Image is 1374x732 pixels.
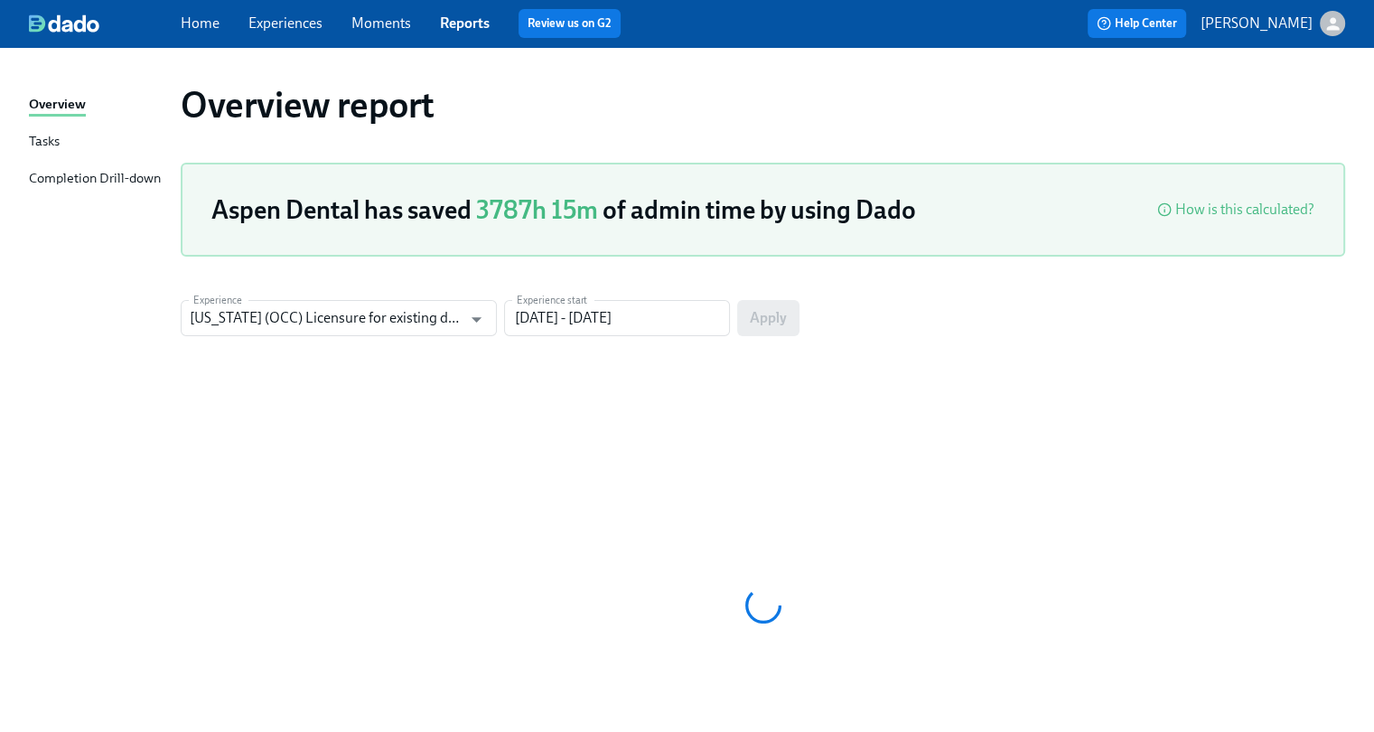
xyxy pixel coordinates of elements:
img: dado [29,14,99,33]
div: Tasks [29,131,60,154]
button: Help Center [1088,9,1186,38]
h3: Aspen Dental has saved of admin time by using Dado [211,193,916,226]
button: [PERSON_NAME] [1201,11,1345,36]
a: Reports [440,14,490,32]
a: dado [29,14,181,33]
a: Home [181,14,220,32]
span: 3787h 15m [476,194,598,225]
a: Completion Drill-down [29,168,166,191]
h1: Overview report [181,83,435,127]
div: Overview [29,94,86,117]
span: Help Center [1097,14,1177,33]
button: Review us on G2 [519,9,621,38]
div: How is this calculated? [1175,200,1314,220]
a: Review us on G2 [528,14,612,33]
p: [PERSON_NAME] [1201,14,1313,33]
a: Overview [29,94,166,117]
a: Experiences [248,14,322,32]
button: Open [463,305,491,333]
div: Completion Drill-down [29,168,161,191]
a: Tasks [29,131,166,154]
a: Moments [351,14,411,32]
